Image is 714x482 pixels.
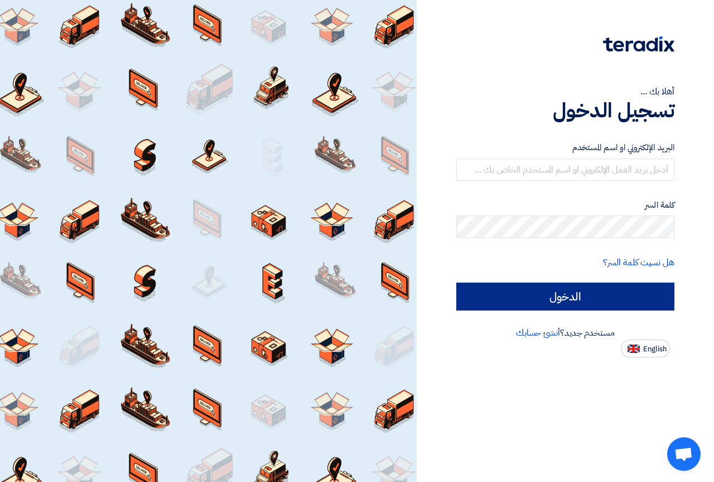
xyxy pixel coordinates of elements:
span: English [643,345,667,353]
label: كلمة السر [456,199,674,212]
input: الدخول [456,283,674,311]
div: أهلا بك ... [456,85,674,98]
img: en-US.png [628,345,640,353]
div: مستخدم جديد؟ [456,326,674,340]
h1: تسجيل الدخول [456,98,674,123]
img: Teradix logo [603,36,674,52]
input: أدخل بريد العمل الإلكتروني او اسم المستخدم الخاص بك ... [456,159,674,181]
a: أنشئ حسابك [516,326,560,340]
a: Open chat [667,437,701,471]
button: English [621,340,670,357]
label: البريد الإلكتروني او اسم المستخدم [456,141,674,154]
a: هل نسيت كلمة السر؟ [603,256,674,269]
